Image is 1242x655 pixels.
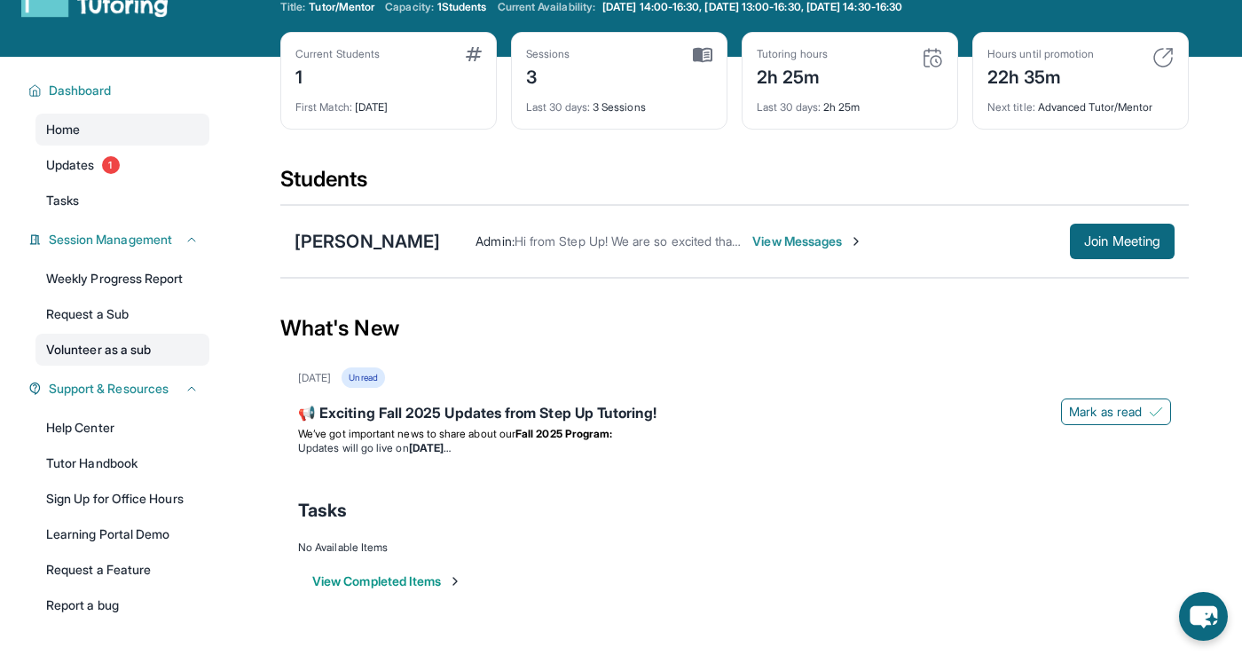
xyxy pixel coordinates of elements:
[42,82,199,99] button: Dashboard
[42,231,199,249] button: Session Management
[35,263,209,295] a: Weekly Progress Report
[295,100,352,114] span: First Match :
[757,47,828,61] div: Tutoring hours
[1061,399,1171,425] button: Mark as read
[49,82,112,99] span: Dashboard
[987,61,1094,90] div: 22h 35m
[693,47,712,63] img: card
[466,47,482,61] img: card
[1149,405,1163,419] img: Mark as read
[35,412,209,444] a: Help Center
[46,156,95,174] span: Updates
[409,441,451,454] strong: [DATE]
[1070,224,1175,259] button: Join Meeting
[476,233,514,249] span: Admin :
[1069,403,1142,421] span: Mark as read
[49,380,169,398] span: Support & Resources
[49,231,172,249] span: Session Management
[752,233,863,250] span: View Messages
[298,541,1171,555] div: No Available Items
[35,483,209,515] a: Sign Up for Office Hours
[1179,592,1228,641] button: chat-button
[295,61,380,90] div: 1
[515,427,612,440] strong: Fall 2025 Program:
[35,298,209,330] a: Request a Sub
[295,229,440,254] div: [PERSON_NAME]
[295,47,380,61] div: Current Students
[298,371,331,385] div: [DATE]
[46,121,80,138] span: Home
[102,156,120,174] span: 1
[757,61,828,90] div: 2h 25m
[46,192,79,209] span: Tasks
[987,90,1174,114] div: Advanced Tutor/Mentor
[526,47,570,61] div: Sessions
[35,334,209,366] a: Volunteer as a sub
[35,447,209,479] a: Tutor Handbook
[298,441,1171,455] li: Updates will go live on
[298,427,515,440] span: We’ve got important news to share about our
[35,554,209,586] a: Request a Feature
[757,100,821,114] span: Last 30 days :
[35,518,209,550] a: Learning Portal Demo
[526,61,570,90] div: 3
[987,100,1035,114] span: Next title :
[35,589,209,621] a: Report a bug
[526,90,712,114] div: 3 Sessions
[1152,47,1174,68] img: card
[922,47,943,68] img: card
[35,185,209,217] a: Tasks
[298,402,1171,427] div: 📢 Exciting Fall 2025 Updates from Step Up Tutoring!
[295,90,482,114] div: [DATE]
[1084,236,1160,247] span: Join Meeting
[35,149,209,181] a: Updates1
[280,165,1189,204] div: Students
[757,90,943,114] div: 2h 25m
[42,380,199,398] button: Support & Resources
[987,47,1094,61] div: Hours until promotion
[312,572,462,590] button: View Completed Items
[849,234,863,249] img: Chevron-Right
[280,289,1189,367] div: What's New
[342,367,384,388] div: Unread
[35,114,209,146] a: Home
[526,100,590,114] span: Last 30 days :
[298,498,347,523] span: Tasks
